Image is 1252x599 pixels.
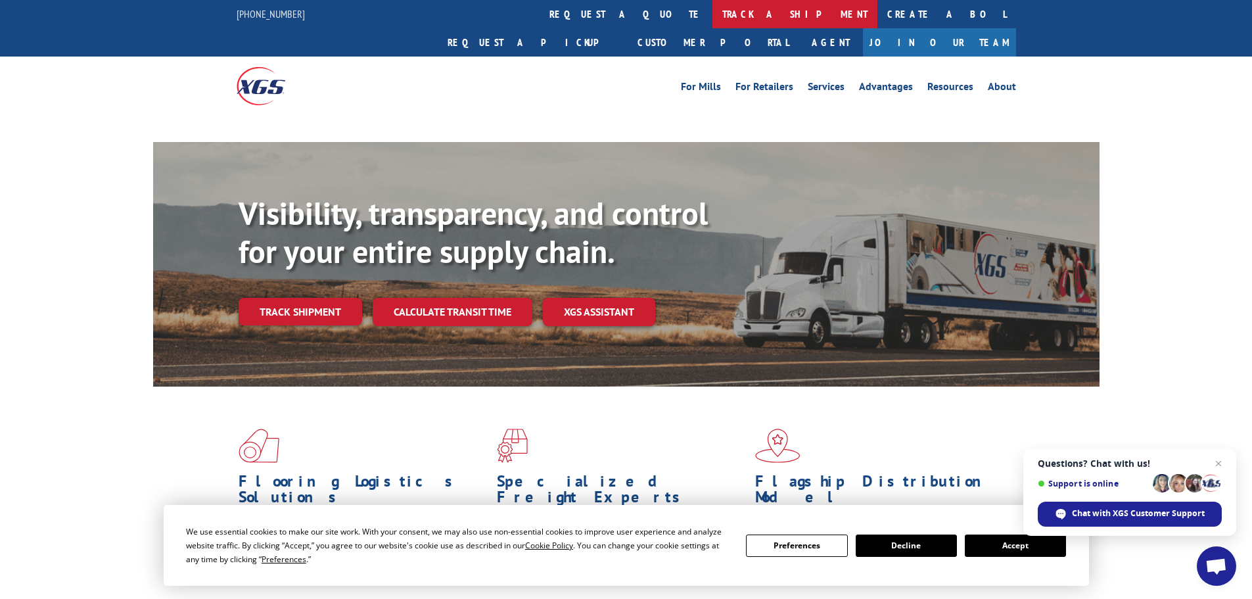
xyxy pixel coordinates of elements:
[863,28,1016,57] a: Join Our Team
[1038,479,1148,489] span: Support is online
[438,28,628,57] a: Request a pickup
[239,193,708,272] b: Visibility, transparency, and control for your entire supply chain.
[927,82,973,96] a: Resources
[525,540,573,551] span: Cookie Policy
[1211,456,1226,471] span: Close chat
[628,28,799,57] a: Customer Portal
[373,298,532,326] a: Calculate transit time
[755,473,1004,512] h1: Flagship Distribution Model
[497,473,745,512] h1: Specialized Freight Experts
[859,82,913,96] a: Advantages
[186,525,730,566] div: We use essential cookies to make our site work. With your consent, we may also use non-essential ...
[746,535,847,557] button: Preferences
[497,429,528,463] img: xgs-icon-focused-on-flooring-red
[1038,502,1222,527] div: Chat with XGS Customer Support
[735,82,793,96] a: For Retailers
[239,298,362,325] a: Track shipment
[1038,458,1222,469] span: Questions? Chat with us!
[543,298,655,326] a: XGS ASSISTANT
[262,554,306,565] span: Preferences
[755,429,800,463] img: xgs-icon-flagship-distribution-model-red
[239,429,279,463] img: xgs-icon-total-supply-chain-intelligence-red
[856,535,957,557] button: Decline
[988,82,1016,96] a: About
[239,473,487,512] h1: Flooring Logistics Solutions
[808,82,845,96] a: Services
[237,7,305,20] a: [PHONE_NUMBER]
[164,505,1089,586] div: Cookie Consent Prompt
[681,82,721,96] a: For Mills
[1072,508,1205,519] span: Chat with XGS Customer Support
[1197,546,1236,586] div: Open chat
[965,535,1066,557] button: Accept
[799,28,863,57] a: Agent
